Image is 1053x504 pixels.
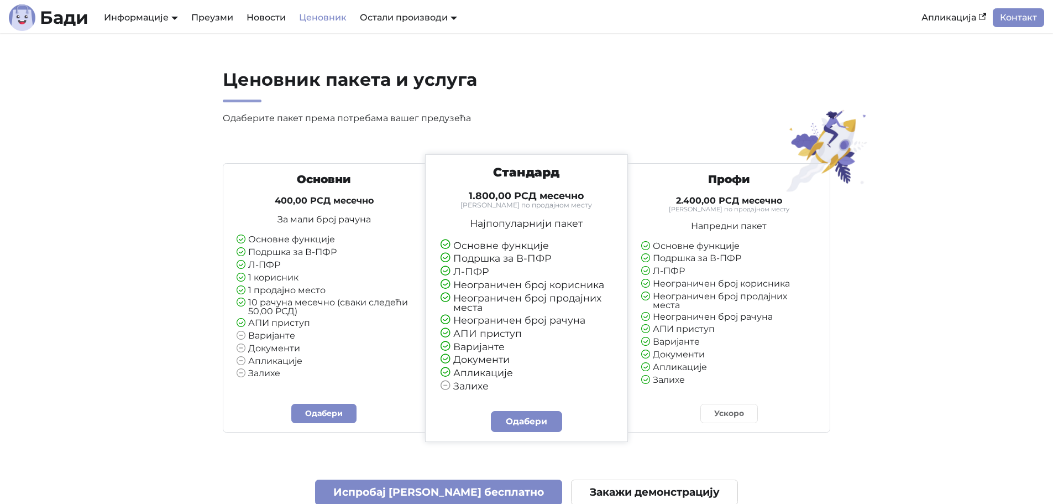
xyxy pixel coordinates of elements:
li: Неограничен број рачуна [641,313,816,323]
h4: 2.400,00 РСД месечно [641,195,816,206]
h3: Профи [641,173,816,186]
p: Одаберите пакет према потребама вашег предузећа [223,111,631,126]
a: Одабери [291,404,357,423]
li: Апликације [237,357,412,367]
li: Основне функције [237,235,412,245]
b: Бади [40,9,88,27]
img: Ценовник пакета и услуга [779,109,875,193]
li: АПИ приступ [441,329,613,339]
li: 1 корисник [237,273,412,283]
h4: 400,00 РСД месечно [237,195,412,206]
li: Залихе [237,369,412,379]
a: Ценовник [292,8,353,27]
small: [PERSON_NAME] по продајном месту [441,202,613,209]
p: За мали број рачуна [237,215,412,224]
a: Информације [104,12,178,23]
li: Подршка за В-ПФР [237,248,412,258]
a: Апликација [915,8,993,27]
li: АПИ приступ [641,325,816,335]
li: 10 рачуна месечно (сваки следећи 50,00 РСД) [237,298,412,316]
h2: Ценовник пакета и услуга [223,69,631,102]
li: Неограничен број рачуна [441,315,613,326]
li: Документи [641,350,816,360]
li: Неограничен број корисника [641,279,816,289]
a: Одабери [491,411,563,432]
a: Новости [240,8,292,27]
a: Преузми [185,8,240,27]
a: Контакт [993,8,1044,27]
li: Залихе [441,381,613,392]
li: 1 продајно место [237,286,412,296]
li: Апликације [641,363,816,373]
li: Неограничен број продајних места [641,292,816,310]
li: Варијанте [237,331,412,341]
li: Л-ПФР [641,267,816,277]
a: Остали производи [360,12,457,23]
p: Напредни пакет [641,222,816,231]
small: [PERSON_NAME] по продајном месту [641,206,816,212]
li: Основне функције [441,241,613,251]
li: Основне функције [641,242,816,252]
li: Л-ПФР [441,267,613,277]
li: Варијанте [441,342,613,352]
li: Документи [237,344,412,354]
li: Неограничен број корисника [441,280,613,290]
li: Документи [441,355,613,365]
img: Лого [9,4,35,31]
li: Подршка за В-ПФР [441,253,613,264]
li: Неограничен број продајних места [441,293,613,313]
h4: 1.800,00 РСД месечно [441,190,613,202]
li: Варијанте [641,337,816,347]
h3: Основни [237,173,412,186]
li: Л-ПФР [237,261,412,271]
a: ЛогоБади [9,4,88,31]
li: Апликације [441,368,613,378]
h3: Стандард [441,165,613,180]
p: Најпопуларнији пакет [441,219,613,228]
li: Подршка за В-ПФР [641,254,816,264]
li: АПИ приступ [237,319,412,329]
li: Залихе [641,376,816,386]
